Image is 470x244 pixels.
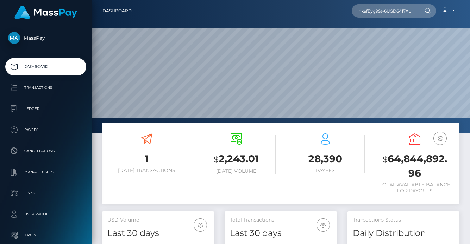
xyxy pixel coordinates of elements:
p: Manage Users [8,167,83,177]
p: Transactions [8,83,83,93]
h3: 64,844,892.96 [375,152,454,180]
h6: Total Available Balance for Payouts [375,182,454,194]
p: Ledger [8,104,83,114]
h4: Last 30 days [107,227,209,239]
a: User Profile [5,205,86,223]
a: Links [5,184,86,202]
h6: [DATE] Volume [197,168,276,174]
p: Links [8,188,83,198]
a: Manage Users [5,163,86,181]
p: Taxes [8,230,83,240]
a: Dashboard [5,58,86,75]
a: Ledger [5,100,86,118]
h4: Daily Distribution [353,227,454,239]
h6: Payees [286,167,365,173]
a: Dashboard [102,4,132,18]
p: User Profile [8,209,83,219]
img: MassPay [8,32,20,44]
small: $ [383,154,388,164]
h3: 1 [107,152,186,166]
p: Dashboard [8,61,83,72]
a: Cancellations [5,142,86,160]
h3: 2,243.01 [197,152,276,166]
p: Payees [8,125,83,135]
h4: Last 30 days [230,227,331,239]
small: $ [214,154,219,164]
h5: USD Volume [107,217,209,224]
a: Payees [5,121,86,139]
p: Cancellations [8,146,83,156]
h3: 28,390 [286,152,365,166]
a: Transactions [5,79,86,97]
h6: [DATE] Transactions [107,167,186,173]
a: Taxes [5,226,86,244]
input: Search... [352,4,418,18]
span: MassPay [5,35,86,41]
h5: Transactions Status [353,217,454,224]
img: MassPay Logo [14,6,77,19]
h5: Total Transactions [230,217,331,224]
